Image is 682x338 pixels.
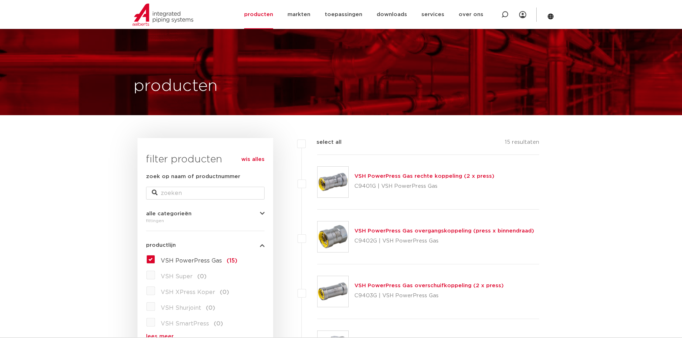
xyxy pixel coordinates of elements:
[354,173,494,179] a: VSH PowerPress Gas rechte koppeling (2 x press)
[354,290,504,302] p: C9403G | VSH PowerPress Gas
[161,258,222,264] span: VSH PowerPress Gas
[146,211,265,216] button: alle categorieën
[161,289,215,295] span: VSH XPress Koper
[354,283,504,288] a: VSH PowerPress Gas overschuifkoppeling (2 x press)
[197,274,207,279] span: (0)
[134,75,218,98] h1: producten
[146,152,265,167] h3: filter producten
[146,216,265,225] div: fittingen
[220,289,229,295] span: (0)
[354,228,534,234] a: VSH PowerPress Gas overgangskoppeling (press x binnendraad)
[354,235,534,247] p: C9402G | VSH PowerPress Gas
[146,243,265,248] button: productlijn
[146,172,240,181] label: zoek op naam of productnummer
[146,243,176,248] span: productlijn
[306,138,342,147] label: select all
[146,211,192,216] span: alle categorieën
[206,305,215,311] span: (0)
[505,138,539,149] p: 15 resultaten
[227,258,237,264] span: (15)
[241,155,265,164] a: wis alles
[318,221,348,252] img: Thumbnail for VSH PowerPress Gas overgangskoppeling (press x binnendraad)
[318,276,348,307] img: Thumbnail for VSH PowerPress Gas overschuifkoppeling (2 x press)
[354,181,494,192] p: C9401G | VSH PowerPress Gas
[161,321,209,327] span: VSH SmartPress
[161,305,201,311] span: VSH Shurjoint
[146,187,265,200] input: zoeken
[214,321,223,327] span: (0)
[161,274,193,279] span: VSH Super
[318,167,348,197] img: Thumbnail for VSH PowerPress Gas rechte koppeling (2 x press)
